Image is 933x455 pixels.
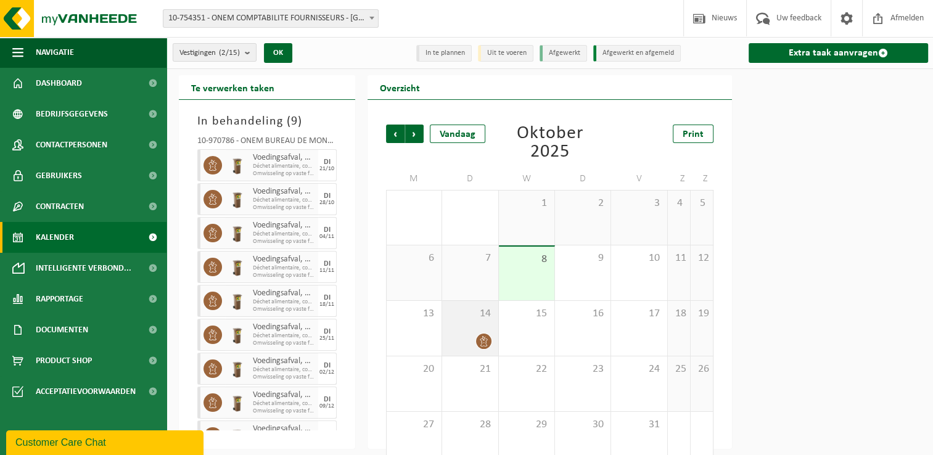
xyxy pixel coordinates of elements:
div: DI [324,328,331,335]
span: 20 [393,363,435,376]
span: Kalender [36,222,74,253]
span: 30 [561,418,604,432]
span: Omwisseling op vaste frequentie (incl. verwerking) [253,340,315,347]
span: 31 [617,418,660,432]
span: 14 [448,307,491,321]
span: Acceptatievoorwaarden [36,376,136,407]
h2: Te verwerken taken [179,75,287,99]
span: Rapportage [36,284,83,314]
span: 17 [617,307,660,321]
button: OK [264,43,292,63]
span: 7 [448,252,491,265]
span: Contracten [36,191,84,222]
span: Bedrijfsgegevens [36,99,108,129]
span: Voedingsafval, bevat producten van dierlijke oorsprong, onverpakt, categorie 3 [253,390,315,400]
span: 10 [617,252,660,265]
img: WB-0140-HPE-BN-01 [228,427,247,446]
a: Print [673,125,713,143]
li: In te plannen [416,45,472,62]
li: Afgewerkt en afgemeld [593,45,681,62]
span: Déchet alimentaire, contenant des produits d'origine animale [253,163,315,170]
div: DI [324,158,331,166]
span: 29 [505,418,548,432]
span: Déchet alimentaire, contenant des produits d'origine animale [253,400,315,408]
span: Documenten [36,314,88,345]
li: Uit te voeren [478,45,533,62]
span: Omwisseling op vaste frequentie (incl. verwerking) [253,408,315,415]
span: Voedingsafval, bevat producten van dierlijke oorsprong, onverpakt, categorie 3 [253,187,315,197]
span: Voedingsafval, bevat producten van dierlijke oorsprong, onverpakt, categorie 3 [253,322,315,332]
span: 24 [617,363,660,376]
span: Product Shop [36,345,92,376]
td: D [442,168,498,190]
td: M [386,168,442,190]
span: 12 [697,252,707,265]
count: (2/15) [219,49,240,57]
div: 02/12 [319,369,334,375]
span: 9 [561,252,604,265]
div: Oktober 2025 [499,125,601,162]
img: WB-0140-HPE-BN-01 [228,359,247,378]
iframe: chat widget [6,428,206,455]
span: Intelligente verbond... [36,253,131,284]
span: Déchet alimentaire, contenant des produits d'origine animale [253,231,315,238]
td: Z [668,168,691,190]
img: WB-0140-HPE-BN-01 [228,156,247,174]
div: DI [324,362,331,369]
span: 26 [697,363,707,376]
span: 16 [561,307,604,321]
div: 09/12 [319,403,334,409]
span: Gebruikers [36,160,82,191]
img: WB-0140-HPE-BN-01 [228,258,247,276]
span: 8 [505,253,548,266]
h3: In behandeling ( ) [197,112,337,131]
span: 5 [697,197,707,210]
img: WB-0140-HPE-BN-01 [228,326,247,344]
span: Déchet alimentaire, contenant des produits d'origine animale [253,332,315,340]
li: Afgewerkt [540,45,587,62]
span: Omwisseling op vaste frequentie (incl. verwerking) [253,204,315,211]
span: Déchet alimentaire, contenant des produits d'origine animale [253,366,315,374]
span: Contactpersonen [36,129,107,160]
span: Omwisseling op vaste frequentie (incl. verwerking) [253,170,315,178]
span: 22 [505,363,548,376]
span: 6 [393,252,435,265]
span: Volgende [405,125,424,143]
span: Dashboard [36,68,82,99]
span: 15 [505,307,548,321]
span: Omwisseling op vaste frequentie (incl. verwerking) [253,238,315,245]
span: 25 [674,363,684,376]
img: WB-0140-HPE-BN-01 [228,190,247,208]
td: V [611,168,667,190]
div: 11/11 [319,268,334,274]
div: DI [324,294,331,301]
div: Vandaag [430,125,485,143]
span: Voedingsafval, bevat producten van dierlijke oorsprong, onverpakt, categorie 3 [253,255,315,264]
span: 10-754351 - ONEM COMPTABILITE FOURNISSEURS - BRUXELLES [163,10,378,27]
span: Voedingsafval, bevat producten van dierlijke oorsprong, onverpakt, categorie 3 [253,221,315,231]
span: Voedingsafval, bevat producten van dierlijke oorsprong, onverpakt, categorie 3 [253,153,315,163]
span: Vorige [386,125,405,143]
span: 4 [674,197,684,210]
div: DI [324,226,331,234]
span: 27 [393,418,435,432]
div: DI [324,260,331,268]
div: 10-970786 - ONEM BUREAU DE MONS - [GEOGRAPHIC_DATA] [197,137,337,149]
span: Print [683,129,704,139]
td: W [499,168,555,190]
span: Déchet alimentaire, contenant des produits d'origine animale [253,197,315,204]
span: Voedingsafval, bevat producten van dierlijke oorsprong, onverpakt, categorie 3 [253,424,315,434]
img: WB-0140-HPE-BN-01 [228,292,247,310]
div: DI [324,396,331,403]
span: Omwisseling op vaste frequentie (incl. verwerking) [253,306,315,313]
span: 21 [448,363,491,376]
span: 11 [674,252,684,265]
span: 2 [561,197,604,210]
span: Déchet alimentaire, contenant des produits d'origine animale [253,298,315,306]
img: WB-0140-HPE-BN-01 [228,224,247,242]
span: 28 [448,418,491,432]
span: 10-754351 - ONEM COMPTABILITE FOURNISSEURS - BRUXELLES [163,9,379,28]
div: DI [324,430,331,437]
div: DI [324,192,331,200]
